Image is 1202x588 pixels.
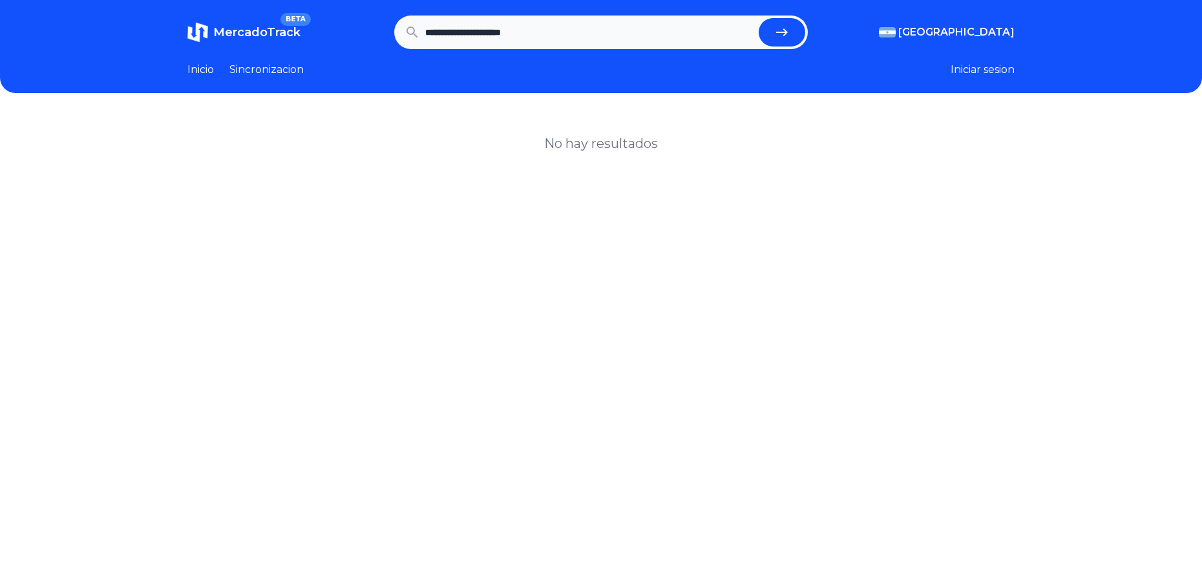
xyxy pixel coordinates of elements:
[951,62,1015,78] button: Iniciar sesion
[213,25,300,39] span: MercadoTrack
[187,62,214,78] a: Inicio
[187,22,208,43] img: MercadoTrack
[544,134,658,152] h1: No hay resultados
[898,25,1015,40] span: [GEOGRAPHIC_DATA]
[280,13,311,26] span: BETA
[187,22,300,43] a: MercadoTrackBETA
[879,25,1015,40] button: [GEOGRAPHIC_DATA]
[879,27,896,37] img: Argentina
[229,62,304,78] a: Sincronizacion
